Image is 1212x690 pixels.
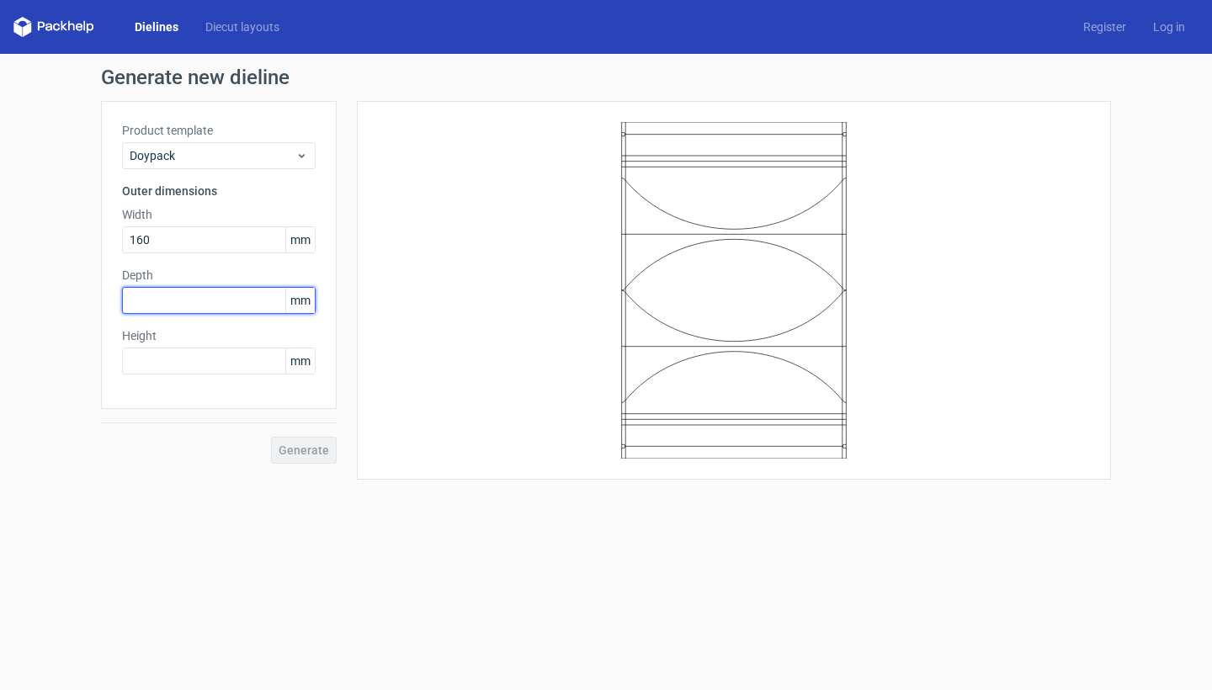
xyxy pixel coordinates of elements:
a: Diecut layouts [192,19,293,35]
a: Register [1070,19,1140,35]
h1: Generate new dieline [101,67,1111,88]
span: Doypack [130,147,295,164]
label: Width [122,206,316,223]
span: mm [285,227,315,252]
a: Log in [1140,19,1199,35]
h3: Outer dimensions [122,183,316,199]
label: Depth [122,267,316,284]
label: Height [122,327,316,344]
span: mm [285,348,315,374]
a: Dielines [121,19,192,35]
label: Product template [122,122,316,139]
span: mm [285,288,315,313]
